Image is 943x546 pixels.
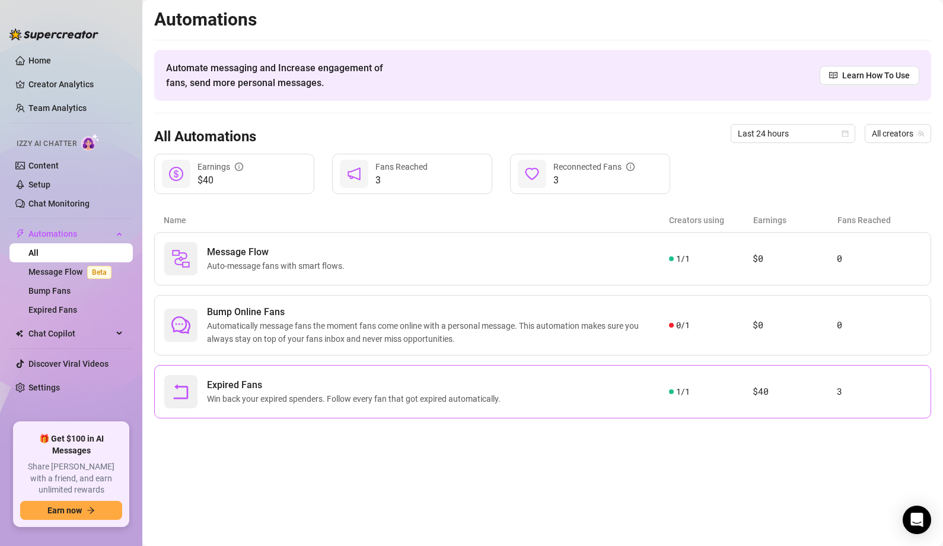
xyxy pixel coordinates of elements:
[842,69,910,82] span: Learn How To Use
[207,259,349,272] span: Auto-message fans with smart flows.
[87,506,95,515] span: arrow-right
[20,461,122,496] span: Share [PERSON_NAME] with a friend, and earn unlimited rewards
[169,167,183,181] span: dollar
[903,506,931,534] div: Open Intercom Messenger
[917,130,925,137] span: team
[15,329,23,338] img: Chat Copilot
[872,125,924,142] span: All creators
[676,319,690,332] span: 0 / 1
[28,286,71,296] a: Bump Fans
[842,130,849,137] span: calendar
[375,162,428,172] span: Fans Reached
[28,56,51,65] a: Home
[375,173,428,188] span: 3
[171,249,190,268] img: svg%3e
[207,319,669,345] span: Automatically message fans the moment fans come online with a personal message. This automation m...
[47,506,82,515] span: Earn now
[753,214,837,227] article: Earnings
[753,385,837,399] article: $40
[753,252,837,266] article: $0
[207,392,505,405] span: Win back your expired spenders. Follow every fan that got expired automatically.
[676,385,690,398] span: 1 / 1
[171,382,190,401] span: rollback
[820,66,919,85] a: Learn How To Use
[28,75,123,94] a: Creator Analytics
[171,316,190,335] span: comment
[15,229,25,239] span: thunderbolt
[207,305,669,319] span: Bump Online Fans
[164,214,669,227] article: Name
[20,501,122,520] button: Earn nowarrow-right
[837,385,921,399] article: 3
[837,214,922,227] article: Fans Reached
[753,318,837,332] article: $0
[553,160,635,173] div: Reconnected Fans
[28,180,50,189] a: Setup
[28,161,59,170] a: Content
[837,252,921,266] article: 0
[347,167,361,181] span: notification
[676,252,690,265] span: 1 / 1
[154,128,256,147] h3: All Automations
[837,318,921,332] article: 0
[87,266,111,279] span: Beta
[28,103,87,113] a: Team Analytics
[28,324,113,343] span: Chat Copilot
[28,267,116,277] a: Message FlowBeta
[28,305,77,315] a: Expired Fans
[28,359,109,369] a: Discover Viral Videos
[197,160,243,173] div: Earnings
[197,173,243,188] span: $40
[829,71,837,80] span: read
[20,433,122,456] span: 🎁 Get $100 in AI Messages
[28,248,39,258] a: All
[17,138,77,150] span: Izzy AI Chatter
[81,134,100,151] img: AI Chatter
[553,173,635,188] span: 3
[28,224,113,243] span: Automations
[738,125,848,142] span: Last 24 hours
[669,214,753,227] article: Creators using
[235,163,243,171] span: info-circle
[207,378,505,392] span: Expired Fans
[525,167,539,181] span: heart
[207,245,349,259] span: Message Flow
[28,383,60,392] a: Settings
[9,28,98,40] img: logo-BBDzfeDw.svg
[166,61,394,90] span: Automate messaging and Increase engagement of fans, send more personal messages.
[154,8,931,31] h2: Automations
[626,163,635,171] span: info-circle
[28,199,90,208] a: Chat Monitoring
